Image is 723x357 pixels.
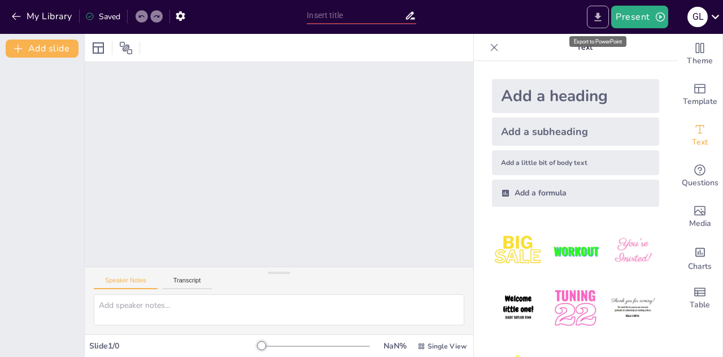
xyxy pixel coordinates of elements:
span: Table [690,299,710,311]
div: Add ready made slides [677,75,722,115]
div: Add a formula [492,180,659,207]
span: Charts [688,260,712,273]
img: 6.jpeg [607,282,659,334]
div: Saved [85,11,120,22]
div: Add a heading [492,79,659,113]
span: Position [119,41,133,55]
span: Single View [428,342,467,351]
div: Get real-time input from your audience [677,156,722,197]
button: Add slide [6,40,79,58]
div: Change the overall theme [677,34,722,75]
span: Template [683,95,717,108]
div: Add charts and graphs [677,237,722,278]
img: 2.jpeg [549,225,602,277]
p: Text [503,34,666,61]
input: Insert title [307,7,404,24]
div: Layout [89,39,107,57]
button: Export to PowerPoint [587,6,609,28]
span: Questions [682,177,718,189]
div: Add images, graphics, shapes or video [677,197,722,237]
div: Add a little bit of body text [492,150,659,175]
button: Speaker Notes [94,277,158,289]
button: My Library [8,7,77,25]
span: Text [692,136,708,149]
button: G L [687,6,708,28]
img: 1.jpeg [492,225,545,277]
button: Transcript [162,277,212,289]
div: G L [687,7,708,27]
button: Present [611,6,668,28]
div: Slide 1 / 0 [89,341,262,351]
img: 5.jpeg [549,282,602,334]
div: Export to PowerPoint [569,36,626,47]
span: Theme [687,55,713,67]
span: Media [689,217,711,230]
div: Add a subheading [492,117,659,146]
div: Add a table [677,278,722,319]
img: 3.jpeg [607,225,659,277]
div: Add text boxes [677,115,722,156]
div: NaN % [381,341,408,351]
img: 4.jpeg [492,282,545,334]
